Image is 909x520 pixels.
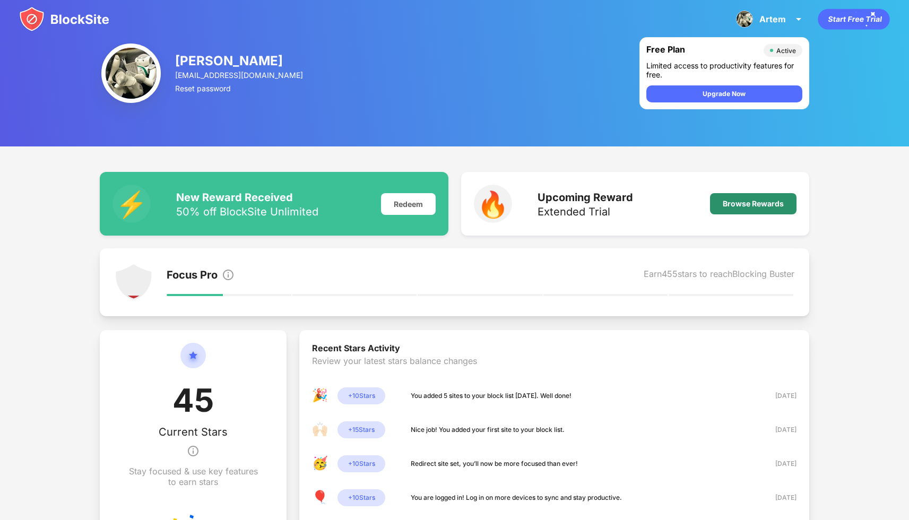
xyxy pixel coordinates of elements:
[411,458,578,469] div: Redirect site set, you’ll now be more focused than ever!
[337,421,385,438] div: + 15 Stars
[381,193,436,215] div: Redeem
[187,438,200,464] img: info.svg
[703,89,746,99] div: Upgrade Now
[538,206,633,217] div: Extended Trial
[411,391,572,401] div: You added 5 sites to your block list [DATE]. Well done!
[337,489,385,506] div: + 10 Stars
[759,391,797,401] div: [DATE]
[646,44,758,57] div: Free Plan
[337,387,385,404] div: + 10 Stars
[101,44,161,103] img: ACg8ocINdwuO16M7fCTnYZL_e8HppK22qJEnsN4T_MfmOMnGKGRsnfbR=s96-c
[222,268,235,281] img: info.svg
[112,185,151,223] div: ⚡️
[176,206,318,217] div: 50% off BlockSite Unlimited
[759,14,786,24] div: Artem
[176,191,318,204] div: New Reward Received
[759,492,797,503] div: [DATE]
[759,424,797,435] div: [DATE]
[125,466,261,487] div: Stay focused & use key features to earn stars
[411,492,622,503] div: You are logged in! Log in on more devices to sync and stay productive.
[167,268,218,283] div: Focus Pro
[312,356,796,387] div: Review your latest stars balance changes
[159,426,228,438] div: Current Stars
[115,263,153,301] img: points-level-1.svg
[175,71,305,80] div: [EMAIL_ADDRESS][DOMAIN_NAME]
[312,343,796,356] div: Recent Stars Activity
[723,200,784,208] div: Browse Rewards
[312,387,329,404] div: 🎉
[474,185,512,223] div: 🔥
[180,343,206,381] img: circle-star.svg
[337,455,385,472] div: + 10 Stars
[19,6,109,32] img: blocksite-icon.svg
[411,424,565,435] div: Nice job! You added your first site to your block list.
[776,47,796,55] div: Active
[736,11,753,28] img: ACg8ocINdwuO16M7fCTnYZL_e8HppK22qJEnsN4T_MfmOMnGKGRsnfbR=s96-c
[538,191,633,204] div: Upcoming Reward
[312,455,329,472] div: 🥳
[646,61,802,79] div: Limited access to productivity features for free.
[175,53,305,68] div: [PERSON_NAME]
[312,489,329,506] div: 🎈
[172,381,214,426] div: 45
[818,8,890,30] div: animation
[759,458,797,469] div: [DATE]
[175,84,305,93] div: Reset password
[644,268,794,283] div: Earn 455 stars to reach Blocking Buster
[312,421,329,438] div: 🙌🏻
